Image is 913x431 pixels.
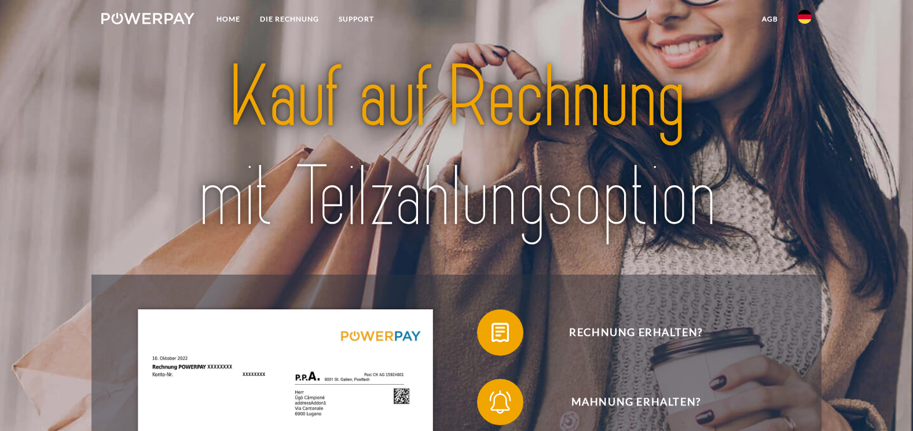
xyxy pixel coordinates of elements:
[250,9,329,30] a: DIE RECHNUNG
[136,43,777,252] img: title-powerpay_de.svg
[867,385,904,422] iframe: Schaltfläche zum Öffnen des Messaging-Fensters
[207,9,250,30] a: Home
[101,13,195,24] img: logo-powerpay-white.svg
[477,379,778,425] button: Mahnung erhalten?
[329,9,384,30] a: SUPPORT
[752,9,788,30] a: agb
[494,379,778,425] span: Mahnung erhalten?
[494,309,778,356] span: Rechnung erhalten?
[798,10,812,24] img: de
[486,318,515,347] img: qb_bill.svg
[477,309,778,356] button: Rechnung erhalten?
[486,388,515,417] img: qb_bell.svg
